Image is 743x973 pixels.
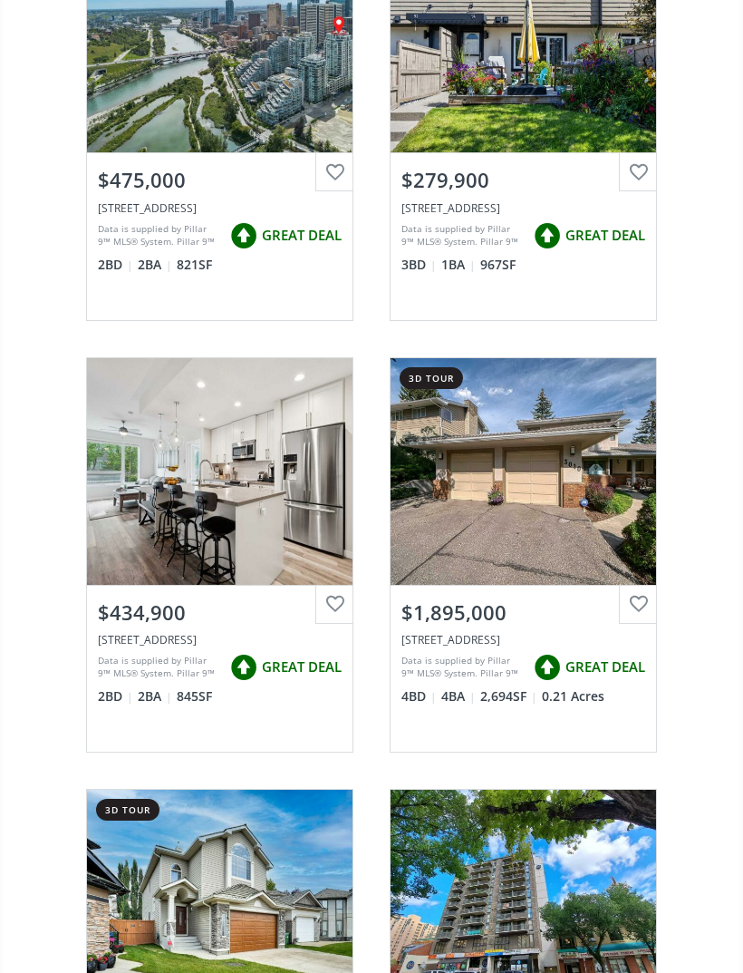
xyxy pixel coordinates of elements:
[68,339,371,771] a: $434,900[STREET_ADDRESS]Data is supplied by Pillar 9™ MLS® System. Pillar 9™ is the owner of the ...
[565,657,645,676] span: GREAT DEAL
[262,226,342,245] span: GREAT DEAL
[262,657,342,676] span: GREAT DEAL
[98,200,342,216] div: 222 Riverfront Avenue SW #1325, Calgary, AB T2P 0W3
[401,200,645,216] div: 3809 45 Street SW #94, Calgary, AB T3E 3H4
[441,256,476,274] span: 1 BA
[138,256,172,274] span: 2 BA
[401,687,437,705] span: 4 BD
[542,687,604,705] span: 0.21 Acres
[401,256,437,274] span: 3 BD
[401,598,645,627] div: $1,895,000
[529,218,565,254] img: rating icon
[401,222,525,249] div: Data is supplied by Pillar 9™ MLS® System. Pillar 9™ is the owner of the copyright in its MLS® Sy...
[529,649,565,686] img: rating icon
[98,654,221,681] div: Data is supplied by Pillar 9™ MLS® System. Pillar 9™ is the owner of the copyright in its MLS® Sy...
[401,654,525,681] div: Data is supplied by Pillar 9™ MLS® System. Pillar 9™ is the owner of the copyright in its MLS® Sy...
[480,256,516,274] span: 967 SF
[401,166,645,194] div: $279,900
[565,226,645,245] span: GREAT DEAL
[371,339,675,771] a: 3d tour$1,895,000[STREET_ADDRESS]Data is supplied by Pillar 9™ MLS® System. Pillar 9™ is the owne...
[480,687,537,705] span: 2,694 SF
[98,222,221,249] div: Data is supplied by Pillar 9™ MLS® System. Pillar 9™ is the owner of the copyright in its MLS® Sy...
[98,256,133,274] span: 2 BD
[98,632,342,647] div: 8531 8A Avenue SW #106, Calgary, AB T3H1V4
[177,256,212,274] span: 821 SF
[177,687,212,705] span: 845 SF
[98,166,342,194] div: $475,000
[226,649,262,686] img: rating icon
[98,687,133,705] span: 2 BD
[401,632,645,647] div: 3010 8 Street SW, Calgary, AB T2T 3A2
[98,598,342,627] div: $434,900
[226,218,262,254] img: rating icon
[138,687,172,705] span: 2 BA
[441,687,476,705] span: 4 BA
